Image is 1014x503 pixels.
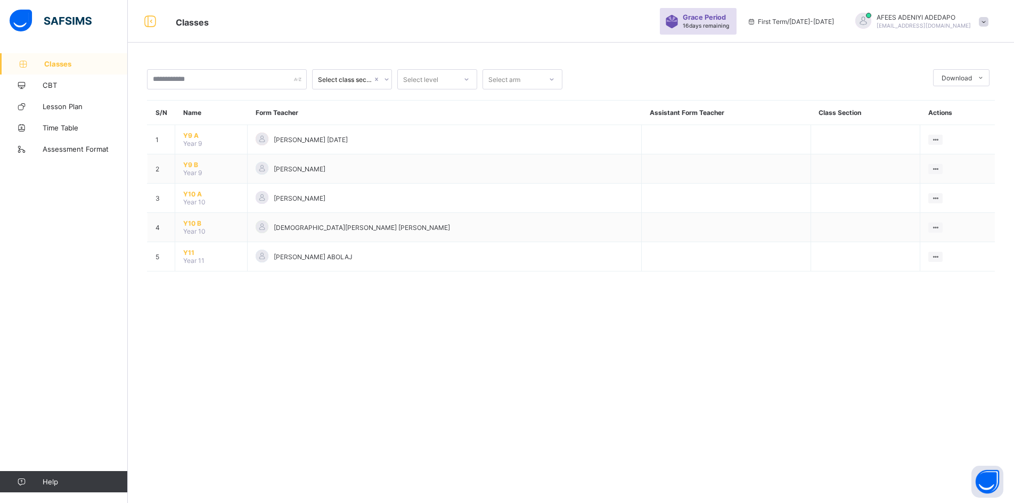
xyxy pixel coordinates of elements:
[183,249,239,257] span: Y11
[683,13,726,21] span: Grace Period
[845,13,994,30] div: AFEES ADENIYIADEDAPO
[274,136,348,144] span: [PERSON_NAME] [DATE]
[403,69,438,89] div: Select level
[920,101,995,125] th: Actions
[642,101,811,125] th: Assistant Form Teacher
[183,131,239,139] span: Y9 A
[148,101,175,125] th: S/N
[274,253,353,261] span: [PERSON_NAME] ABOLAJ
[683,22,729,29] span: 16 days remaining
[665,15,678,28] img: sticker-purple.71386a28dfed39d6af7621340158ba97.svg
[183,169,202,177] span: Year 9
[248,101,642,125] th: Form Teacher
[942,74,972,82] span: Download
[971,466,1003,498] button: Open asap
[44,60,128,68] span: Classes
[10,10,92,32] img: safsims
[877,22,971,29] span: [EMAIL_ADDRESS][DOMAIN_NAME]
[43,123,128,132] span: Time Table
[43,81,128,89] span: CBT
[43,102,128,111] span: Lesson Plan
[148,154,175,184] td: 2
[183,257,205,265] span: Year 11
[183,198,206,206] span: Year 10
[183,161,239,169] span: Y9 B
[148,125,175,154] td: 1
[148,213,175,242] td: 4
[183,139,202,147] span: Year 9
[183,190,239,198] span: Y10 A
[43,477,127,486] span: Help
[274,194,325,202] span: [PERSON_NAME]
[183,219,239,227] span: Y10 B
[811,101,920,125] th: Class Section
[176,17,209,28] span: Classes
[274,165,325,173] span: [PERSON_NAME]
[877,13,971,21] span: AFEES ADENIYI ADEDAPO
[747,18,834,26] span: session/term information
[318,76,372,84] div: Select class section
[274,224,450,232] span: [DEMOGRAPHIC_DATA][PERSON_NAME] [PERSON_NAME]
[148,184,175,213] td: 3
[175,101,248,125] th: Name
[43,145,128,153] span: Assessment Format
[183,227,206,235] span: Year 10
[148,242,175,271] td: 5
[488,69,520,89] div: Select arm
